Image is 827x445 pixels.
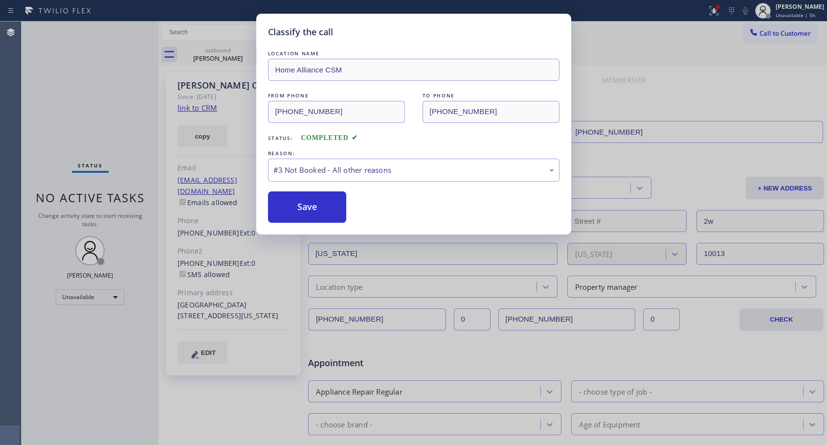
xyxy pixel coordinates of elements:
input: From phone [268,101,405,123]
div: TO PHONE [423,91,559,101]
div: LOCATION NAME [268,48,559,59]
button: Save [268,191,347,223]
input: To phone [423,101,559,123]
div: FROM PHONE [268,91,405,101]
span: Status: [268,135,293,141]
div: REASON: [268,148,559,159]
h5: Classify the call [268,25,333,39]
div: #3 Not Booked - All other reasons [273,164,554,176]
span: COMPLETED [301,134,358,141]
